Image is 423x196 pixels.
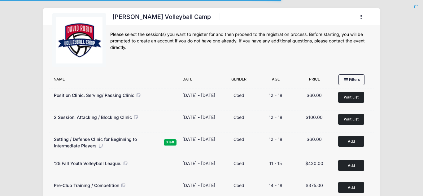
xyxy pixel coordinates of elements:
[54,137,137,148] span: Setting / Defense Clinic for Beginning to Intermediate Players
[182,160,215,167] div: [DATE] - [DATE]
[256,76,295,85] div: Age
[269,137,282,142] span: 12 - 18
[179,76,221,85] div: Date
[305,161,323,166] span: $420.00
[344,117,359,121] span: Wait List
[338,182,364,193] button: Add
[338,92,364,103] button: Wait List
[233,183,244,188] span: Coed
[306,183,323,188] span: $375.00
[338,74,364,85] button: Filters
[221,76,256,85] div: Gender
[50,76,179,85] div: Name
[338,136,364,147] button: Add
[269,161,282,166] span: 11 - 15
[338,160,364,171] button: Add
[54,115,132,120] span: 2 Session: Attacking / Blocking Clinic
[269,183,282,188] span: 14 - 18
[182,136,215,142] div: [DATE] - [DATE]
[182,114,215,120] div: [DATE] - [DATE]
[269,93,282,98] span: 12 - 18
[269,115,282,120] span: 12 - 18
[307,93,322,98] span: $60.00
[56,17,102,63] img: logo
[164,139,177,145] span: 3 left
[306,115,323,120] span: $100.00
[233,93,244,98] span: Coed
[54,183,119,188] span: Pre-Club Training / Competition
[307,137,322,142] span: $60.00
[233,137,244,142] span: Coed
[344,95,359,99] span: Wait List
[338,114,364,125] button: Wait List
[182,182,215,189] div: [DATE] - [DATE]
[110,11,213,22] h1: [PERSON_NAME] Volleyball Camp
[233,115,244,120] span: Coed
[295,76,334,85] div: Price
[110,31,371,51] div: Please select the session(s) you want to register for and then proceed to the registration proces...
[54,93,134,98] span: Position Clinic: Serving/ Passing Clinic
[182,92,215,98] div: [DATE] - [DATE]
[54,161,121,166] span: '25 Fall Youth Volleyball League.
[233,161,244,166] span: Coed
